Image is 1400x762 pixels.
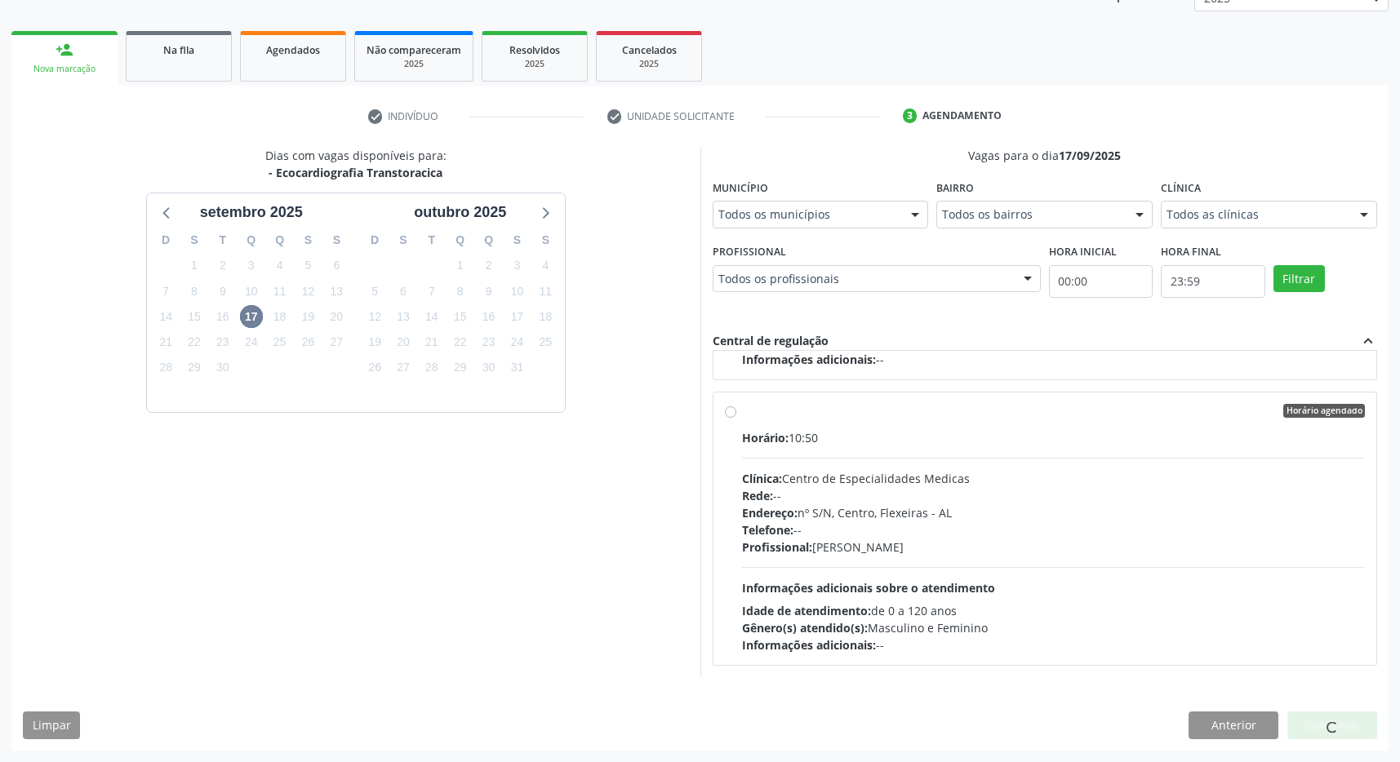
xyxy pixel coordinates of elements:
[742,538,1366,556] div: [PERSON_NAME]
[713,147,1378,164] div: Vagas para o dia
[742,504,1366,521] div: nº S/N, Centro, Flexeiras - AL
[325,255,348,277] span: sábado, 6 de setembro de 2025
[389,228,418,253] div: S
[449,280,472,303] span: quarta-feira, 8 de outubro de 2025
[449,305,472,328] span: quarta-feira, 15 de outubro de 2025
[494,58,576,70] div: 2025
[265,164,447,181] div: - Ecocardiografia Transtoracica
[211,357,234,379] span: terça-feira, 30 de setembro de 2025
[1161,175,1201,201] label: Clínica
[742,539,812,555] span: Profissional:
[407,202,513,224] div: outubro 2025
[742,505,798,521] span: Endereço:
[478,331,500,354] span: quinta-feira, 23 de outubro de 2025
[265,147,447,181] div: Dias com vagas disponíveis para:
[154,280,177,303] span: domingo, 7 de setembro de 2025
[505,255,528,277] span: sexta-feira, 3 de outubro de 2025
[269,280,291,303] span: quinta-feira, 11 de setembro de 2025
[742,619,1366,636] div: Masculino e Feminino
[294,228,322,253] div: S
[534,255,557,277] span: sábado, 4 de outubro de 2025
[742,580,995,596] span: Informações adicionais sobre o atendimento
[713,240,786,265] label: Profissional
[446,228,474,253] div: Q
[1283,404,1365,419] span: Horário agendado
[361,228,389,253] div: D
[474,228,503,253] div: Q
[325,305,348,328] span: sábado, 20 de setembro de 2025
[211,305,234,328] span: terça-feira, 16 de setembro de 2025
[713,332,829,350] div: Central de regulação
[208,228,237,253] div: T
[325,331,348,354] span: sábado, 27 de setembro de 2025
[742,637,876,653] span: Informações adicionais:
[478,305,500,328] span: quinta-feira, 16 de outubro de 2025
[742,351,1366,368] div: --
[1359,332,1377,350] i: expand_less
[505,357,528,379] span: sexta-feira, 31 de outubro de 2025
[742,620,868,636] span: Gênero(s) atendido(s):
[392,331,415,354] span: segunda-feira, 20 de outubro de 2025
[742,352,876,367] span: Informações adicionais:
[505,331,528,354] span: sexta-feira, 24 de outubro de 2025
[742,430,789,445] span: Horário:
[505,305,528,328] span: sexta-feira, 17 de outubro de 2025
[183,331,206,354] span: segunda-feira, 22 de setembro de 2025
[183,280,206,303] span: segunda-feira, 8 de setembro de 2025
[478,255,500,277] span: quinta-feira, 2 de outubro de 2025
[420,357,443,379] span: terça-feira, 28 de outubro de 2025
[449,255,472,277] span: quarta-feira, 1 de outubro de 2025
[183,305,206,328] span: segunda-feira, 15 de setembro de 2025
[742,522,793,538] span: Telefone:
[154,357,177,379] span: domingo, 28 de setembro de 2025
[237,228,265,253] div: Q
[392,280,415,303] span: segunda-feira, 6 de outubro de 2025
[322,228,351,253] div: S
[742,636,1366,653] div: --
[713,175,768,201] label: Município
[742,603,871,618] span: Idade de atendimento:
[531,228,560,253] div: S
[1161,265,1264,298] input: Selecione o horário
[325,280,348,303] span: sábado, 13 de setembro de 2025
[503,228,531,253] div: S
[211,331,234,354] span: terça-feira, 23 de setembro de 2025
[1161,240,1221,265] label: Hora final
[1049,240,1117,265] label: Hora inicial
[420,331,443,354] span: terça-feira, 21 de outubro de 2025
[942,206,1119,223] span: Todos os bairros
[296,280,319,303] span: sexta-feira, 12 de setembro de 2025
[23,63,106,75] div: Nova marcação
[417,228,446,253] div: T
[742,488,773,503] span: Rede:
[534,331,557,354] span: sábado, 25 de outubro de 2025
[903,109,918,123] div: 3
[742,487,1366,504] div: --
[1049,265,1153,298] input: Selecione o horário
[478,357,500,379] span: quinta-feira, 30 de outubro de 2025
[742,470,1366,487] div: Centro de Especialidades Medicas
[742,429,1366,446] div: 10:50
[367,58,461,70] div: 2025
[608,58,690,70] div: 2025
[183,357,206,379] span: segunda-feira, 29 de setembro de 2025
[478,280,500,303] span: quinta-feira, 9 de outubro de 2025
[392,305,415,328] span: segunda-feira, 13 de outubro de 2025
[163,43,194,57] span: Na fila
[449,331,472,354] span: quarta-feira, 22 de outubro de 2025
[534,305,557,328] span: sábado, 18 de outubro de 2025
[240,331,263,354] span: quarta-feira, 24 de setembro de 2025
[742,521,1366,538] div: --
[269,305,291,328] span: quinta-feira, 18 de setembro de 2025
[420,305,443,328] span: terça-feira, 14 de outubro de 2025
[269,255,291,277] span: quinta-feira, 4 de setembro de 2025
[296,331,319,354] span: sexta-feira, 26 de setembro de 2025
[718,206,896,223] span: Todos os municípios
[1059,148,1121,163] span: 17/09/2025
[742,602,1366,619] div: de 0 a 120 anos
[193,202,309,224] div: setembro 2025
[1167,206,1344,223] span: Todos as clínicas
[269,331,291,354] span: quinta-feira, 25 de setembro de 2025
[56,41,73,59] div: person_add
[154,305,177,328] span: domingo, 14 de setembro de 2025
